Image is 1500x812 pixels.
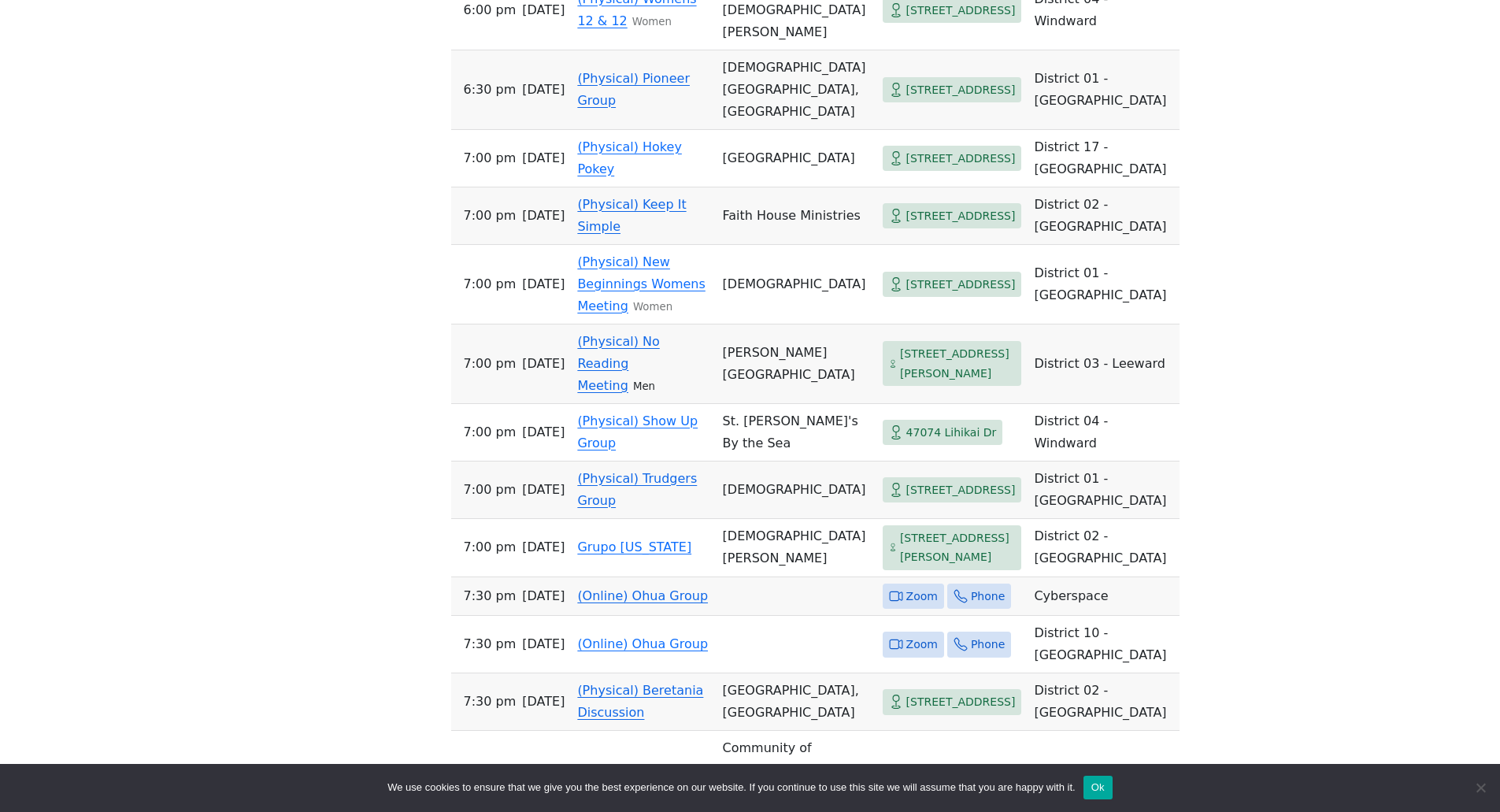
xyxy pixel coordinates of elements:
span: [STREET_ADDRESS] [906,275,1016,295]
span: No [1472,780,1488,795]
small: Men [633,380,655,392]
a: (Physical) No Reading Meeting [577,334,659,393]
span: Zoom [906,587,938,606]
a: (Physical) Hokey Pokey [577,139,681,176]
a: (Physical) Keep It Simple [577,197,686,234]
span: [DATE] [522,633,565,655]
span: 7:00 PM [464,205,517,227]
span: [DATE] [522,536,565,558]
span: 7:00 PM [464,536,517,558]
span: [DATE] [522,585,565,607]
span: 7:00 PM [464,421,517,443]
a: (Physical) Show Up Group [577,413,698,450]
td: [DEMOGRAPHIC_DATA] [717,462,876,519]
td: [GEOGRAPHIC_DATA] [717,130,876,187]
span: [STREET_ADDRESS] [906,1,1016,20]
span: 7:30 PM [464,691,517,713]
td: [DEMOGRAPHIC_DATA][PERSON_NAME] [717,519,876,577]
span: [DATE] [522,691,565,713]
span: We use cookies to ensure that we give you the best experience on our website. If you continue to ... [387,780,1075,795]
small: Women [632,16,672,28]
td: [PERSON_NAME][GEOGRAPHIC_DATA] [717,324,876,404]
td: District 02 - [GEOGRAPHIC_DATA] [1028,519,1179,577]
a: (Physical) New Beginnings Womens Meeting [577,254,705,313]
a: (Physical) Kaneohe Discussion [577,762,697,799]
td: [DEMOGRAPHIC_DATA] [717,245,876,324]
a: (Online) Ohua Group [577,636,708,651]
a: (Online) Ohua Group [577,588,708,603]
td: District 01 - [GEOGRAPHIC_DATA] [1028,462,1179,519]
td: District 03 - Leeward [1028,324,1179,404]
td: [DEMOGRAPHIC_DATA][GEOGRAPHIC_DATA], [GEOGRAPHIC_DATA] [717,50,876,130]
span: 47074 Lihikai Dr [906,423,997,443]
span: Zoom [906,635,938,654]
span: [DATE] [522,479,565,501]
td: District 02 - [GEOGRAPHIC_DATA] [1028,673,1179,731]
span: [STREET_ADDRESS] [906,480,1016,500]
span: 7:30 PM [464,633,517,655]
span: [STREET_ADDRESS] [906,692,1016,712]
td: Faith House Ministries [717,187,876,245]
td: District 02 - [GEOGRAPHIC_DATA] [1028,187,1179,245]
span: 7:00 PM [464,273,517,295]
small: Women [633,301,672,313]
td: District 04 - Windward [1028,404,1179,462]
td: District 10 - [GEOGRAPHIC_DATA] [1028,616,1179,673]
span: 7:00 PM [464,147,517,169]
span: [DATE] [522,205,565,227]
a: (Physical) Beretania Discussion [577,683,703,720]
span: 7:30 PM [464,585,517,607]
td: [GEOGRAPHIC_DATA], [GEOGRAPHIC_DATA] [717,673,876,731]
span: 7:00 PM [464,479,517,501]
span: [DATE] [522,421,565,443]
td: District 01 - [GEOGRAPHIC_DATA] [1028,50,1179,130]
td: St. [PERSON_NAME]'s By the Sea [717,404,876,462]
span: [DATE] [522,353,565,375]
button: Ok [1083,776,1113,799]
td: Cyberspace [1028,577,1179,617]
span: [DATE] [522,147,565,169]
span: [STREET_ADDRESS] [906,80,1016,100]
a: (Physical) Pioneer Group [577,71,690,108]
span: [STREET_ADDRESS] [906,149,1016,169]
td: District 01 - [GEOGRAPHIC_DATA] [1028,245,1179,324]
td: District 17 - [GEOGRAPHIC_DATA] [1028,130,1179,187]
span: [DATE] [522,79,565,101]
span: Phone [971,587,1005,606]
span: Phone [971,635,1005,654]
span: 6:30 PM [464,79,517,101]
span: [STREET_ADDRESS] [906,206,1016,226]
a: Grupo [US_STATE] [577,539,691,554]
span: [STREET_ADDRESS][PERSON_NAME] [900,528,1016,567]
span: 7:00 PM [464,353,517,375]
span: [STREET_ADDRESS][PERSON_NAME] [900,344,1016,383]
span: [DATE] [522,273,565,295]
a: (Physical) Trudgers Group [577,471,697,508]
